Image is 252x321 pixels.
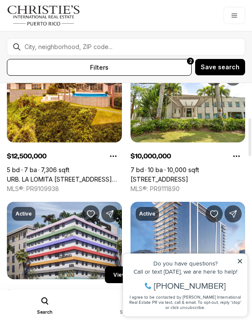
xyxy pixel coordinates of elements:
[189,58,192,65] span: 2
[105,148,122,165] button: Property options
[7,59,192,76] button: filters2
[201,64,240,71] span: Save search
[228,148,245,165] button: Property options
[105,266,147,283] button: View Map
[9,28,124,34] div: Call or text [DATE], we are here to help!
[224,205,242,222] button: Share Property
[35,40,107,49] span: [PHONE_NUMBER]
[205,205,223,222] button: Save Property: 1149 ASHFORD AVENUE VANDERBILT RESIDENCES #1602
[37,309,53,315] span: Search
[131,176,188,183] a: 9 CASTANA ST, GUAYNABO PR, 00968
[101,205,118,222] button: Share Property
[9,19,124,25] div: Do you have questions?
[139,210,156,217] p: Active
[90,63,109,72] span: filters
[37,296,53,315] button: Search
[82,205,100,222] button: Save Property: 609 CONDADO AVENUE
[11,53,123,69] span: I agree to be contacted by [PERSON_NAME] International Real Estate PR via text, call & email. To ...
[7,5,81,26] img: logo
[7,176,122,183] a: URB. LA LOMITA CALLE VISTA LINDA, GUAYNABO PR, 00969
[105,284,122,302] button: Property options
[195,59,245,75] button: Save search
[16,210,32,217] p: Active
